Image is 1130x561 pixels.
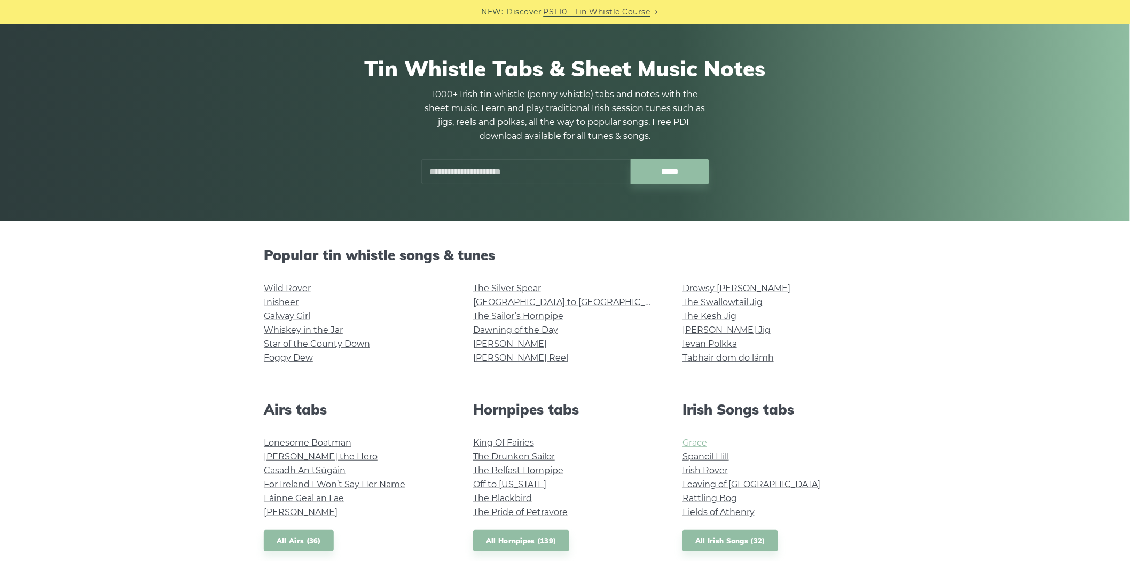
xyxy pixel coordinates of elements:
[682,530,778,552] a: All Irish Songs (32)
[682,325,771,335] a: [PERSON_NAME] Jig
[264,297,299,307] a: Inisheer
[473,438,534,448] a: King Of Fairies
[473,451,555,462] a: The Drunken Sailor
[264,438,351,448] a: Lonesome Boatman
[682,438,707,448] a: Grace
[682,401,866,418] h2: Irish Songs tabs
[473,325,558,335] a: Dawning of the Day
[682,353,774,363] a: Tabhair dom do lámh
[264,530,334,552] a: All Airs (36)
[264,451,378,462] a: [PERSON_NAME] the Hero
[264,493,344,503] a: Fáinne Geal an Lae
[473,465,563,476] a: The Belfast Hornpipe
[682,283,790,293] a: Drowsy [PERSON_NAME]
[421,88,709,143] p: 1000+ Irish tin whistle (penny whistle) tabs and notes with the sheet music. Learn and play tradi...
[264,56,866,81] h1: Tin Whistle Tabs & Sheet Music Notes
[682,339,737,349] a: Ievan Polkka
[264,507,338,517] a: [PERSON_NAME]
[682,297,763,307] a: The Swallowtail Jig
[682,451,729,462] a: Spancil Hill
[473,401,657,418] h2: Hornpipes tabs
[473,311,563,321] a: The Sailor’s Hornpipe
[473,479,546,489] a: Off to [US_STATE]
[544,6,650,18] a: PST10 - Tin Whistle Course
[264,339,370,349] a: Star of the County Down
[482,6,504,18] span: NEW:
[473,353,568,363] a: [PERSON_NAME] Reel
[473,493,532,503] a: The Blackbird
[264,401,448,418] h2: Airs tabs
[682,311,736,321] a: The Kesh Jig
[473,507,568,517] a: The Pride of Petravore
[264,283,311,293] a: Wild Rover
[682,465,728,476] a: Irish Rover
[264,247,866,263] h2: Popular tin whistle songs & tunes
[264,479,405,489] a: For Ireland I Won’t Say Her Name
[473,297,670,307] a: [GEOGRAPHIC_DATA] to [GEOGRAPHIC_DATA]
[264,311,310,321] a: Galway Girl
[473,339,547,349] a: [PERSON_NAME]
[507,6,542,18] span: Discover
[682,507,755,517] a: Fields of Athenry
[682,493,737,503] a: Rattling Bog
[264,465,346,476] a: Casadh An tSúgáin
[473,530,569,552] a: All Hornpipes (139)
[264,353,313,363] a: Foggy Dew
[473,283,541,293] a: The Silver Spear
[682,479,820,489] a: Leaving of [GEOGRAPHIC_DATA]
[264,325,343,335] a: Whiskey in the Jar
